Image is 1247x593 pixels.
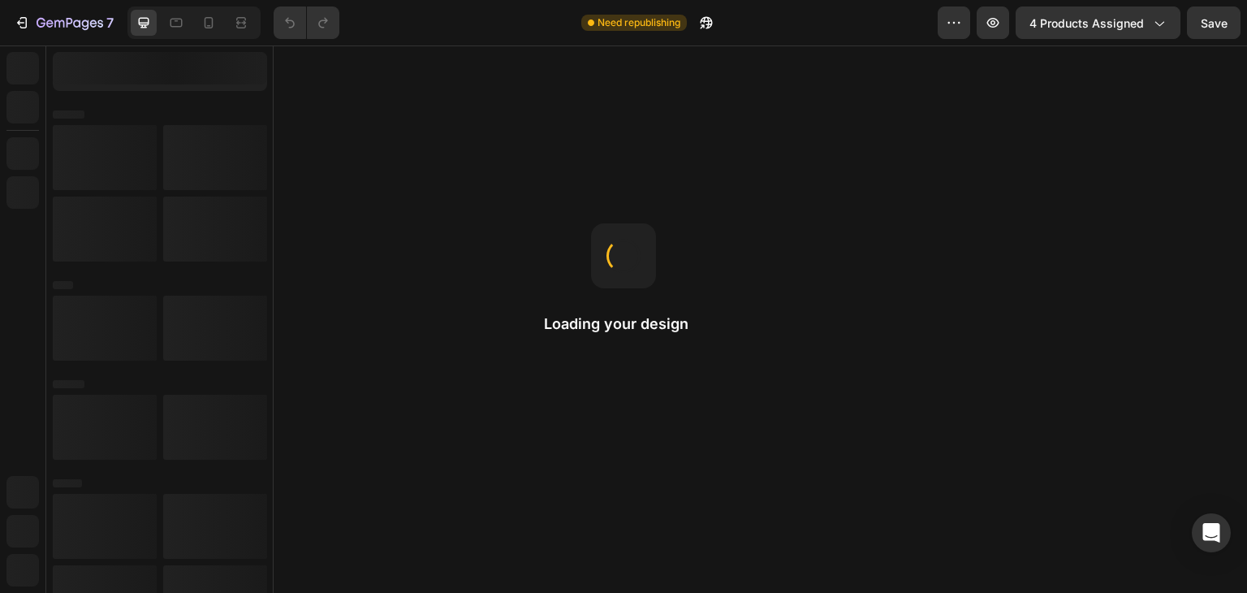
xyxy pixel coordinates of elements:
p: 7 [106,13,114,32]
span: Save [1201,16,1228,30]
span: 4 products assigned [1029,15,1144,32]
div: Undo/Redo [274,6,339,39]
button: 7 [6,6,121,39]
h2: Loading your design [544,314,703,334]
button: Save [1187,6,1241,39]
button: 4 products assigned [1016,6,1180,39]
span: Need republishing [598,15,680,30]
div: Open Intercom Messenger [1192,513,1231,552]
